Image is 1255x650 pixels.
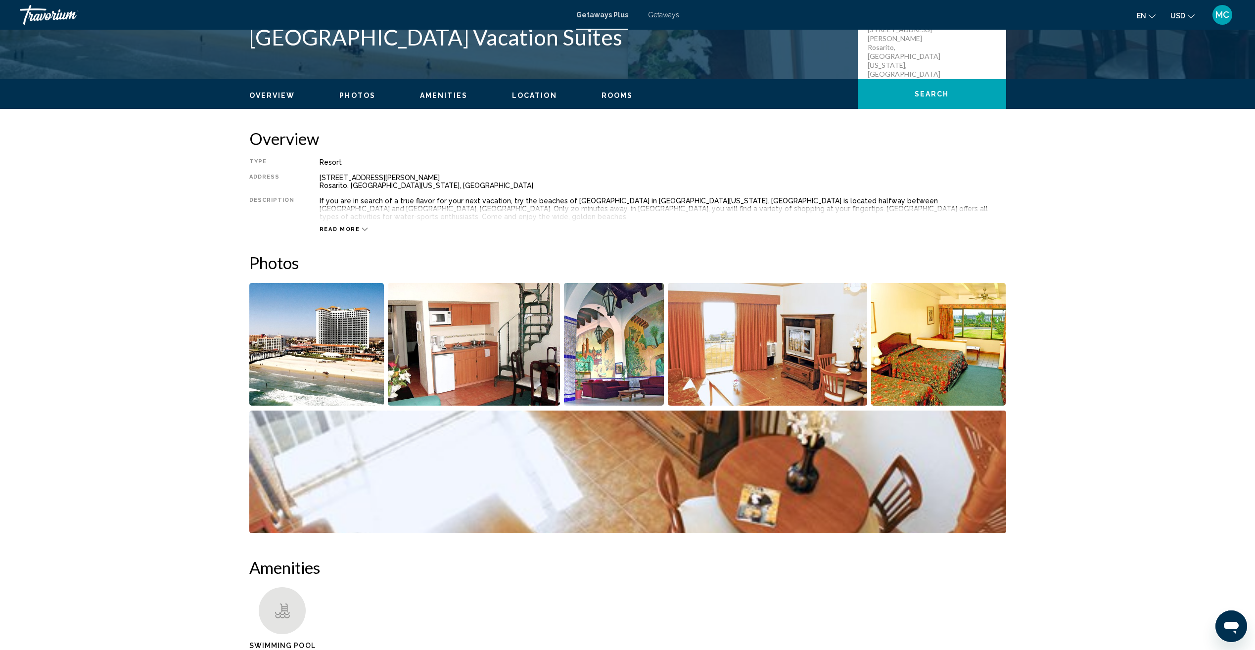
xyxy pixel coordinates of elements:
[249,91,295,100] button: Overview
[915,91,949,98] span: Search
[648,11,679,19] a: Getaways
[564,282,664,406] button: Open full-screen image slider
[249,557,1006,577] h2: Amenities
[1137,12,1146,20] span: en
[1137,8,1156,23] button: Change language
[388,282,560,406] button: Open full-screen image slider
[249,282,384,406] button: Open full-screen image slider
[320,226,368,233] button: Read more
[320,197,1006,221] div: If you are in search of a true flavor for your next vacation, try the beaches of [GEOGRAPHIC_DATA...
[1215,610,1247,642] iframe: Button to launch messaging window
[1215,10,1229,20] span: MC
[602,92,633,99] span: Rooms
[858,79,1006,109] button: Search
[249,24,848,50] h1: [GEOGRAPHIC_DATA] Vacation Suites
[249,642,316,650] span: Swimming Pool
[320,158,1006,166] div: Resort
[576,11,628,19] a: Getaways Plus
[1209,4,1235,25] button: User Menu
[602,91,633,100] button: Rooms
[249,129,1006,148] h2: Overview
[1170,12,1185,20] span: USD
[320,226,360,232] span: Read more
[249,174,295,189] div: Address
[871,282,1006,406] button: Open full-screen image slider
[1170,8,1195,23] button: Change currency
[249,253,1006,273] h2: Photos
[20,5,566,25] a: Travorium
[420,92,467,99] span: Amenities
[249,92,295,99] span: Overview
[339,92,375,99] span: Photos
[249,158,295,166] div: Type
[249,197,295,221] div: Description
[320,174,1006,189] div: [STREET_ADDRESS][PERSON_NAME] Rosarito, [GEOGRAPHIC_DATA][US_STATE], [GEOGRAPHIC_DATA]
[339,91,375,100] button: Photos
[668,282,867,406] button: Open full-screen image slider
[249,410,1006,534] button: Open full-screen image slider
[512,92,557,99] span: Location
[868,25,947,79] p: [STREET_ADDRESS][PERSON_NAME] Rosarito, [GEOGRAPHIC_DATA][US_STATE], [GEOGRAPHIC_DATA]
[512,91,557,100] button: Location
[420,91,467,100] button: Amenities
